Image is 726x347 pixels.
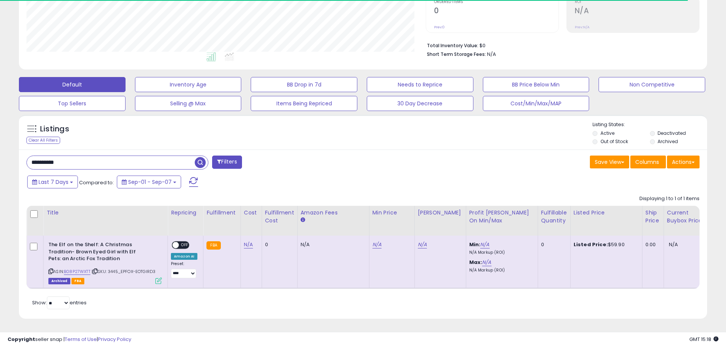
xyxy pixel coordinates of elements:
[117,176,181,188] button: Sep-01 - Sep-07
[171,261,197,278] div: Preset:
[669,241,678,248] span: N/A
[645,209,661,225] div: Ship Price
[48,241,162,283] div: ASIN:
[179,242,191,248] span: OFF
[372,209,411,217] div: Min Price
[19,77,126,92] button: Default
[418,241,427,248] a: N/A
[427,51,486,57] b: Short Term Storage Fees:
[645,241,658,248] div: 0.00
[658,130,686,136] label: Deactivated
[251,96,357,111] button: Items Being Repriced
[372,241,382,248] a: N/A
[367,77,473,92] button: Needs to Reprice
[487,51,496,58] span: N/A
[434,6,558,17] h2: 0
[469,259,482,266] b: Max:
[593,121,707,128] p: Listing States:
[469,250,532,255] p: N/A Markup (ROI)
[301,209,366,217] div: Amazon Fees
[541,241,565,248] div: 0
[575,25,589,29] small: Prev: N/A
[600,130,614,136] label: Active
[71,278,84,284] span: FBA
[466,206,538,236] th: The percentage added to the cost of goods (COGS) that forms the calculator for Min & Max prices.
[630,156,666,168] button: Columns
[469,268,532,273] p: N/A Markup (ROI)
[667,209,706,225] div: Current Buybox Price
[48,278,70,284] span: Listings that have been deleted from Seller Central
[171,253,197,260] div: Amazon AI
[47,209,164,217] div: Title
[301,241,363,248] div: N/A
[483,96,589,111] button: Cost/Min/Max/MAP
[427,40,694,49] li: $0
[480,241,489,248] a: N/A
[301,217,305,224] small: Amazon Fees.
[135,96,242,111] button: Selling @ Max
[171,209,200,217] div: Repricing
[206,241,220,250] small: FBA
[27,176,78,188] button: Last 7 Days
[98,336,131,343] a: Privacy Policy
[244,241,253,248] a: N/A
[541,209,567,225] div: Fulfillable Quantity
[658,138,678,145] label: Archived
[251,77,357,92] button: BB Drop in 7d
[244,209,259,217] div: Cost
[8,336,35,343] strong: Copyright
[418,209,463,217] div: [PERSON_NAME]
[689,336,718,343] span: 2025-09-15 15:18 GMT
[79,179,114,186] span: Compared to:
[574,241,636,248] div: $59.90
[212,156,242,169] button: Filters
[469,209,535,225] div: Profit [PERSON_NAME] on Min/Max
[65,336,97,343] a: Terms of Use
[8,336,131,343] div: seller snap | |
[575,6,699,17] h2: N/A
[600,138,628,145] label: Out of Stock
[574,241,608,248] b: Listed Price:
[92,268,155,275] span: | SKU: 3445_EPFOX-EOTGIRD3
[19,96,126,111] button: Top Sellers
[48,241,140,264] b: The Elf on the Shelf: A Christmas Tradition- Brown Eyed Girl with Elf Pets: an Arctic Fox Tradition
[434,25,445,29] small: Prev: 0
[599,77,705,92] button: Non Competitive
[39,178,68,186] span: Last 7 Days
[427,42,478,49] b: Total Inventory Value:
[64,268,90,275] a: B08P27WXTT
[469,241,481,248] b: Min:
[40,124,69,134] h5: Listings
[574,209,639,217] div: Listed Price
[483,77,589,92] button: BB Price Below Min
[206,209,237,217] div: Fulfillment
[26,137,60,144] div: Clear All Filters
[128,178,172,186] span: Sep-01 - Sep-07
[367,96,473,111] button: 30 Day Decrease
[265,209,294,225] div: Fulfillment Cost
[635,158,659,166] span: Columns
[590,156,629,168] button: Save View
[482,259,491,266] a: N/A
[265,241,292,248] div: 0
[667,156,700,168] button: Actions
[135,77,242,92] button: Inventory Age
[639,195,700,202] div: Displaying 1 to 1 of 1 items
[32,299,87,306] span: Show: entries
